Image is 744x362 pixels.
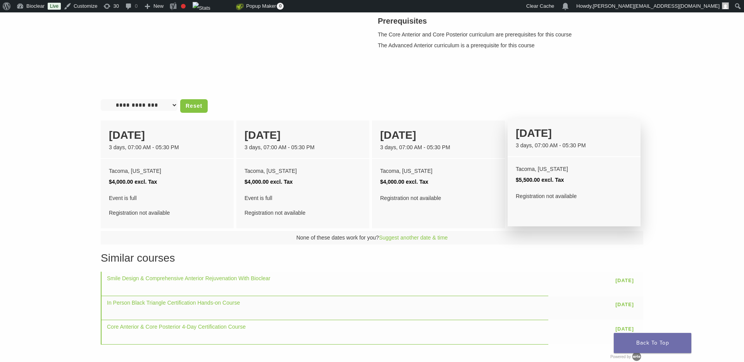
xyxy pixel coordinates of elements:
span: excl. Tax [134,179,157,185]
span: excl. Tax [541,177,564,183]
span: Event is full [109,193,226,203]
div: Registration not available [109,193,226,218]
div: 3 days, 07:00 AM - 05:30 PM [516,141,632,150]
div: 3 days, 07:00 AM - 05:30 PM [245,143,361,152]
div: Tacoma, [US_STATE] [109,165,226,176]
div: Registration not available [245,193,361,218]
div: Focus keyphrase not set [181,4,186,9]
a: [DATE] [611,274,638,286]
div: [DATE] [516,125,632,141]
span: [PERSON_NAME][EMAIL_ADDRESS][DOMAIN_NAME] [593,3,720,9]
a: [DATE] [611,323,638,335]
div: Registration not available [516,191,632,202]
a: [DATE] [611,299,638,311]
div: Registration not available [380,193,497,203]
h3: Similar courses [101,250,643,266]
div: 3 days, 07:00 AM - 05:30 PM [380,143,497,152]
img: Views over 48 hours. Click for more Jetpack Stats. [193,2,236,11]
a: Live [48,3,61,10]
span: excl. Tax [406,179,428,185]
span: Event is full [245,193,361,203]
a: In Person Black Triangle Certification Hands-on Course [107,300,240,306]
p: The Core Anterior and Core Posterior curriculum are prerequisites for this course [378,31,643,39]
span: 0 [277,3,284,10]
a: Reset [180,99,208,113]
span: $4,000.00 [245,179,269,185]
a: Core Anterior & Core Posterior 4-Day Certification Course [107,324,246,330]
span: $4,000.00 [380,179,404,185]
div: 3 days, 07:00 AM - 05:30 PM [109,143,226,152]
div: Tacoma, [US_STATE] [516,164,632,174]
a: Suggest another date & time [379,234,448,241]
div: [DATE] [380,127,497,143]
div: None of these dates work for you? [101,231,643,245]
div: [DATE] [245,127,361,143]
div: [DATE] [109,127,226,143]
div: Tacoma, [US_STATE] [380,165,497,176]
a: Powered by [610,355,643,359]
div: Tacoma, [US_STATE] [245,165,361,176]
span: $5,500.00 [516,177,540,183]
a: Back To Top [614,333,691,353]
p: The Advanced Anterior curriculum is a prerequisite for this course [378,41,643,50]
span: excl. Tax [270,179,293,185]
a: Smile Design & Comprehensive Anterior Rejuvenation With Bioclear [107,275,270,281]
span: $4,000.00 [109,179,133,185]
h3: Prerequisites [378,15,643,27]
